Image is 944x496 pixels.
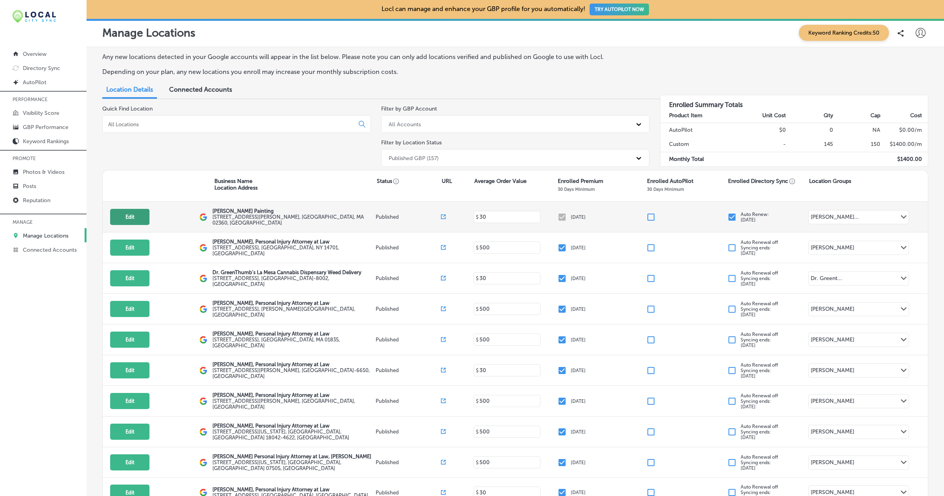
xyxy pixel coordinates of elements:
[102,53,639,61] p: Any new locations detected in your Google accounts will appear in the list below. Please note you...
[474,178,527,184] p: Average Order Value
[212,361,374,367] p: [PERSON_NAME], Personal Injury Attorney at Law
[476,245,479,251] p: $
[212,306,374,318] label: [STREET_ADDRESS] , [PERSON_NAME][GEOGRAPHIC_DATA], [GEOGRAPHIC_DATA]
[23,138,69,145] p: Keyword Rankings
[13,10,56,23] img: 12321ecb-abad-46dd-be7f-2600e8d3409flocal-city-sync-logo-rectangle.png
[376,245,441,251] p: Published
[571,490,586,495] p: [DATE]
[741,362,778,379] p: Auto Renewal off
[23,124,68,131] p: GBP Performance
[110,240,149,256] button: Edit
[881,109,928,123] th: Cost
[647,186,684,192] p: 30 Days Minimum
[811,336,854,345] div: [PERSON_NAME]
[23,183,36,190] p: Posts
[881,123,928,137] td: $ 0.00 /m
[571,306,586,312] p: [DATE]
[833,123,881,137] td: NA
[741,240,778,256] p: Auto Renewal off
[102,68,639,76] p: Depending on your plan, any new locations you enroll may increase your monthly subscription costs.
[214,178,258,191] p: Business Name Location Address
[212,331,374,337] p: [PERSON_NAME], Personal Injury Attorney at Law
[212,245,374,256] label: [STREET_ADDRESS] , [GEOGRAPHIC_DATA], NY 14701, [GEOGRAPHIC_DATA]
[728,178,795,184] p: Enrolled Directory Sync
[23,65,60,72] p: Directory Sync
[199,397,207,405] img: logo
[647,178,693,184] p: Enrolled AutoPilot
[811,214,859,223] div: [PERSON_NAME]...
[212,423,374,429] p: [PERSON_NAME], Personal Injury Attorney at Law
[741,332,778,348] p: Auto Renewal off
[212,429,374,441] label: [STREET_ADDRESS][US_STATE] , [GEOGRAPHIC_DATA], [GEOGRAPHIC_DATA] 18042-4622, [GEOGRAPHIC_DATA]
[741,276,771,287] span: Syncing ends: [DATE]
[110,424,149,440] button: Edit
[212,454,374,459] p: [PERSON_NAME] Personal Injury Attorney at Law, [PERSON_NAME]
[590,4,649,15] button: TRY AUTOPILOT NOW
[799,25,889,41] span: Keyword Ranking Credits: 50
[199,244,207,252] img: logo
[811,244,854,253] div: [PERSON_NAME]
[212,214,374,226] label: [STREET_ADDRESS][PERSON_NAME] , [GEOGRAPHIC_DATA], MA 02360, [GEOGRAPHIC_DATA]
[212,392,374,398] p: [PERSON_NAME], Personal Injury Attorney at Law
[381,105,437,112] label: Filter by GBP Account
[212,487,368,492] p: [PERSON_NAME], Personal Injury Attorney at Law
[110,362,149,378] button: Edit
[376,306,441,312] p: Published
[741,429,771,440] span: Syncing ends: [DATE]
[376,459,441,465] p: Published
[811,459,854,468] div: [PERSON_NAME]
[811,367,854,376] div: [PERSON_NAME]
[741,398,771,409] span: Syncing ends: [DATE]
[199,305,207,313] img: logo
[212,269,374,275] p: Dr. GreenThumb's La Mesa Cannabis Dispensary Weed Delivery
[23,232,68,239] p: Manage Locations
[739,137,786,152] td: -
[571,276,586,281] p: [DATE]
[833,137,881,152] td: 150
[741,424,778,440] p: Auto Renewal off
[376,490,441,496] p: Published
[212,459,374,471] label: [STREET_ADDRESS][US_STATE] , [GEOGRAPHIC_DATA], [GEOGRAPHIC_DATA] 07505, [GEOGRAPHIC_DATA]
[786,109,833,123] th: Qty
[199,213,207,221] img: logo
[476,429,479,435] p: $
[476,368,479,373] p: $
[741,245,771,256] span: Syncing ends: [DATE]
[571,429,586,435] p: [DATE]
[106,86,153,93] span: Location Details
[169,86,232,93] span: Connected Accounts
[571,460,586,465] p: [DATE]
[212,398,374,410] label: [STREET_ADDRESS][PERSON_NAME] , [GEOGRAPHIC_DATA], [GEOGRAPHIC_DATA]
[212,208,374,214] p: [PERSON_NAME] Painting
[212,337,374,348] label: [STREET_ADDRESS] , [GEOGRAPHIC_DATA], MA 01835, [GEOGRAPHIC_DATA]
[476,398,479,404] p: $
[741,270,778,287] p: Auto Renewal off
[212,300,374,306] p: [PERSON_NAME], Personal Injury Attorney at Law
[389,155,439,161] div: Published GBP (157)
[741,460,771,471] span: Syncing ends: [DATE]
[377,178,442,184] p: Status
[110,454,149,470] button: Edit
[741,393,778,409] p: Auto Renewal off
[571,398,586,404] p: [DATE]
[110,332,149,348] button: Edit
[809,178,851,184] p: Location Groups
[110,301,149,317] button: Edit
[23,51,46,57] p: Overview
[376,337,441,343] p: Published
[881,137,928,152] td: $ 1400.00 /m
[442,178,452,184] p: URL
[23,169,65,175] p: Photos & Videos
[376,275,441,281] p: Published
[102,26,195,39] p: Manage Locations
[811,275,842,284] div: Dr. Greent...
[199,336,207,344] img: logo
[558,186,595,192] p: 30 Days Minimum
[110,270,149,286] button: Edit
[571,245,586,251] p: [DATE]
[381,139,442,146] label: Filter by Location Status
[571,214,586,220] p: [DATE]
[786,137,833,152] td: 145
[107,121,352,128] input: All Locations
[811,306,854,315] div: [PERSON_NAME]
